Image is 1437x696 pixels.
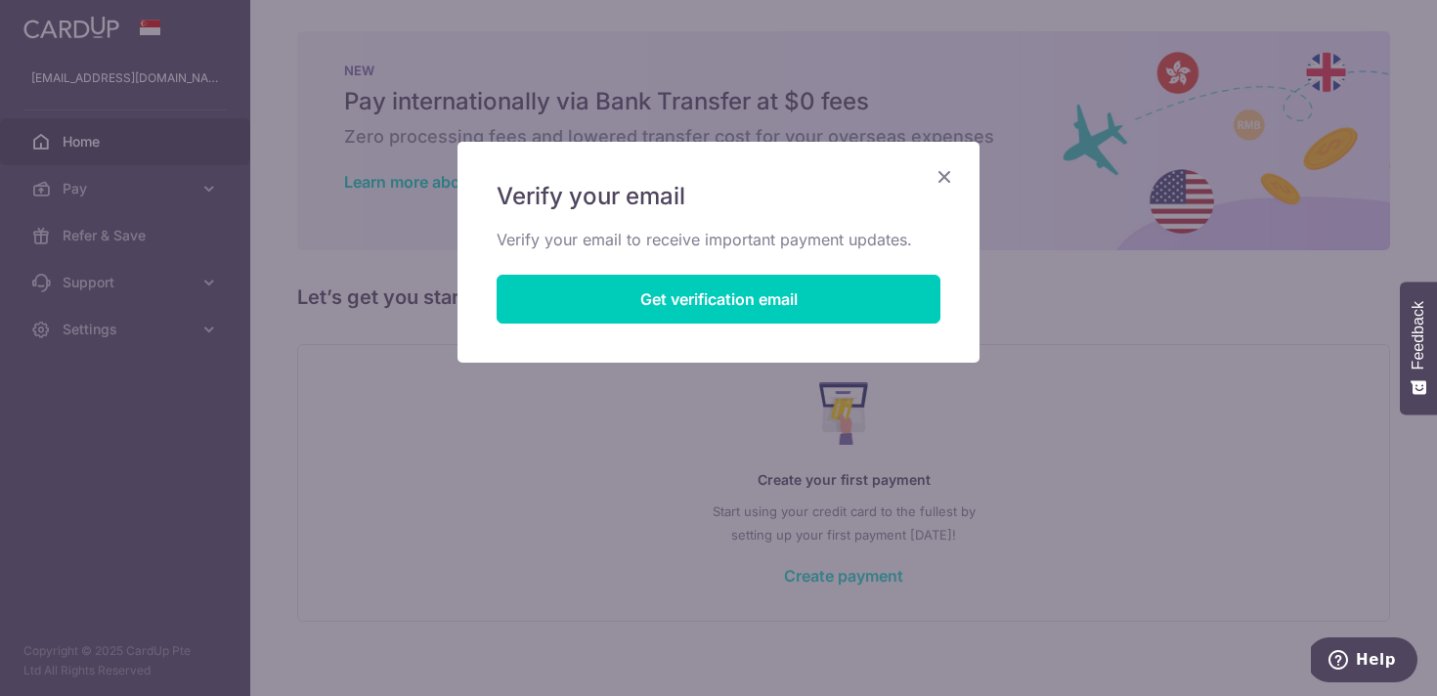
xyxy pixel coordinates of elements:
[497,228,940,251] p: Verify your email to receive important payment updates.
[497,275,940,324] button: Get verification email
[933,165,956,189] button: Close
[1400,282,1437,414] button: Feedback - Show survey
[1311,637,1417,686] iframe: Opens a widget where you can find more information
[497,181,685,212] span: Verify your email
[1410,301,1427,370] span: Feedback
